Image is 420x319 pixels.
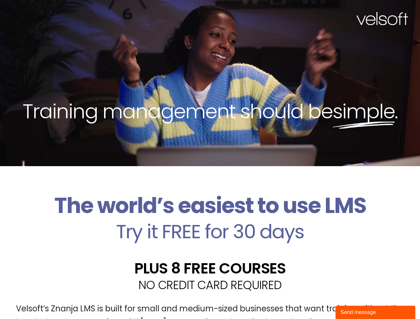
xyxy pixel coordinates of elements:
[5,279,415,291] h2: NO CREDIT CARD REQUIRED
[333,97,395,125] span: simple
[12,98,408,124] h2: Training management should be .
[5,261,415,276] h2: PLUS 8 FREE COURSES
[336,304,417,319] iframe: chat widget
[5,222,415,241] h2: Try it FREE for 30 days
[5,193,415,219] h2: The world’s easiest to use LMS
